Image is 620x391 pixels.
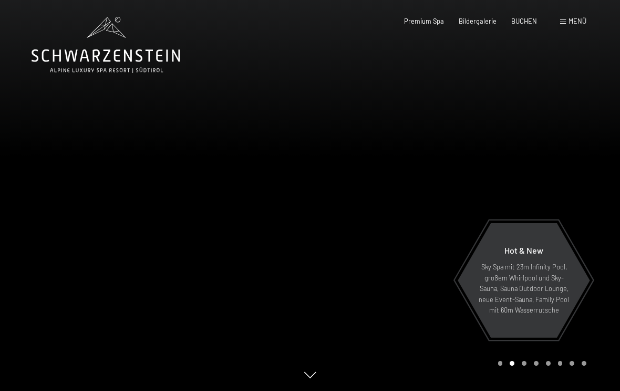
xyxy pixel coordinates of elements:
[478,262,570,315] p: Sky Spa mit 23m Infinity Pool, großem Whirlpool und Sky-Sauna, Sauna Outdoor Lounge, neue Event-S...
[558,361,563,366] div: Carousel Page 6
[494,361,586,366] div: Carousel Pagination
[582,361,586,366] div: Carousel Page 8
[546,361,551,366] div: Carousel Page 5
[522,361,526,366] div: Carousel Page 3
[569,17,586,25] span: Menü
[504,245,543,255] span: Hot & New
[570,361,574,366] div: Carousel Page 7
[511,17,537,25] a: BUCHEN
[404,17,444,25] a: Premium Spa
[457,223,591,338] a: Hot & New Sky Spa mit 23m Infinity Pool, großem Whirlpool und Sky-Sauna, Sauna Outdoor Lounge, ne...
[510,361,514,366] div: Carousel Page 2 (Current Slide)
[534,361,539,366] div: Carousel Page 4
[459,17,497,25] a: Bildergalerie
[498,361,503,366] div: Carousel Page 1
